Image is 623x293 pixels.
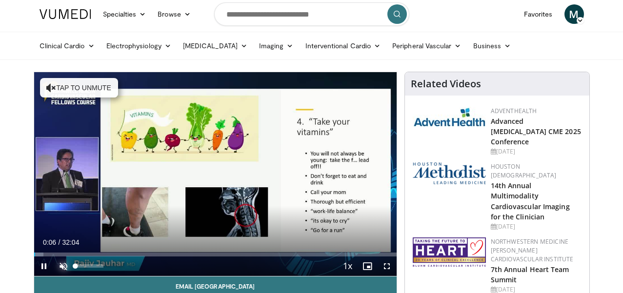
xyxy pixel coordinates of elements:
button: Fullscreen [377,256,397,276]
button: Enable picture-in-picture mode [358,256,377,276]
a: Business [467,36,517,56]
img: f8a43200-de9b-4ddf-bb5c-8eb0ded660b2.png.150x105_q85_autocrop_double_scale_upscale_version-0.2.png [413,237,486,267]
a: Houston [DEMOGRAPHIC_DATA] [491,162,557,179]
a: AdventHealth [491,107,537,115]
button: Unmute [54,256,73,276]
span: 0:06 [43,238,56,246]
div: Progress Bar [34,253,397,256]
a: 14th Annual Multimodality Cardiovascular Imaging for the Clinician [491,181,570,221]
h4: Related Videos [411,78,481,90]
span: 32:04 [62,238,79,246]
img: 5c3c682d-da39-4b33-93a5-b3fb6ba9580b.jpg.150x105_q85_autocrop_double_scale_upscale_version-0.2.jpg [413,107,486,127]
a: Advanced [MEDICAL_DATA] CME 2025 Conference [491,117,581,146]
img: VuMedi Logo [40,9,91,19]
a: Imaging [253,36,300,56]
a: Specialties [97,4,152,24]
div: Volume Level [76,264,103,268]
a: Interventional Cardio [300,36,387,56]
span: / [59,238,60,246]
button: Tap to unmute [40,78,118,98]
a: Clinical Cardio [34,36,100,56]
video-js: Video Player [34,72,397,276]
a: Northwestern Medicine [PERSON_NAME] Cardiovascular Institute [491,237,574,263]
input: Search topics, interventions [214,2,409,26]
button: Playback Rate [338,256,358,276]
button: Pause [34,256,54,276]
a: 7th Annual Heart Team Summit [491,265,569,284]
img: 5e4488cc-e109-4a4e-9fd9-73bb9237ee91.png.150x105_q85_autocrop_double_scale_upscale_version-0.2.png [413,162,486,184]
a: Browse [152,4,197,24]
div: [DATE] [491,147,582,156]
div: [DATE] [491,222,582,231]
a: Favorites [518,4,559,24]
a: Peripheral Vascular [386,36,467,56]
a: Electrophysiology [100,36,177,56]
a: M [564,4,584,24]
a: [MEDICAL_DATA] [177,36,253,56]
